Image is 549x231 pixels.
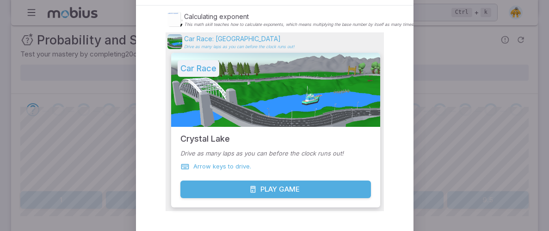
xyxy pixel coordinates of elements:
[184,44,295,49] p: Drive as many laps as you can before the clock runs out!
[167,34,182,49] img: Car Race: Crystal Lake
[180,149,371,158] p: Drive as many laps as you can before the clock runs out!
[184,22,466,27] p: This math skill teaches how to calculate exponents, which means multiplying the base number by it...
[178,60,219,77] h5: Car Race
[180,181,371,198] button: Play Game
[184,12,466,21] p: Calculating exponent
[193,162,251,171] p: Arrow keys to drive.
[167,12,182,27] img: Calculating exponent
[180,132,230,145] h5: Crystal Lake
[184,34,295,44] p: Car Race: [GEOGRAPHIC_DATA]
